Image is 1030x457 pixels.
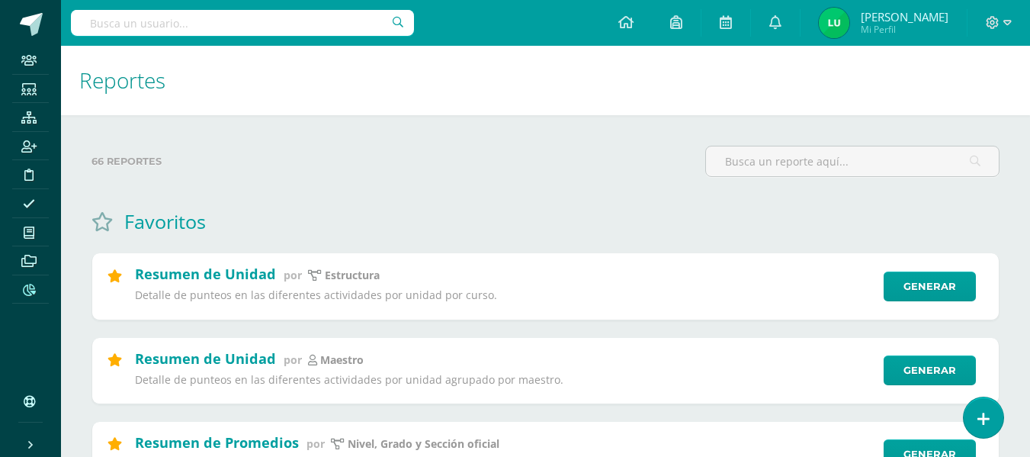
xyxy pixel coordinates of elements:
input: Busca un reporte aquí... [706,146,999,176]
p: maestro [320,353,364,367]
label: 66 reportes [91,146,693,177]
input: Busca un usuario... [71,10,414,36]
span: por [306,436,325,451]
h2: Resumen de Unidad [135,265,276,283]
h2: Resumen de Unidad [135,349,276,368]
span: [PERSON_NAME] [861,9,948,24]
h2: Resumen de Promedios [135,433,299,452]
p: Nivel, Grado y Sección oficial [348,437,499,451]
span: Mi Perfil [861,23,948,36]
h1: Favoritos [124,208,206,234]
a: Generar [884,356,976,385]
p: Detalle de punteos en las diferentes actividades por unidad agrupado por maestro. [135,373,874,387]
span: por [284,268,302,282]
span: por [284,352,302,367]
p: Detalle de punteos en las diferentes actividades por unidad por curso. [135,288,874,302]
img: 54682bb00531784ef96ee9fbfedce966.png [819,8,849,38]
p: estructura [325,269,380,282]
a: Generar [884,272,976,301]
span: Reportes [79,66,165,95]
